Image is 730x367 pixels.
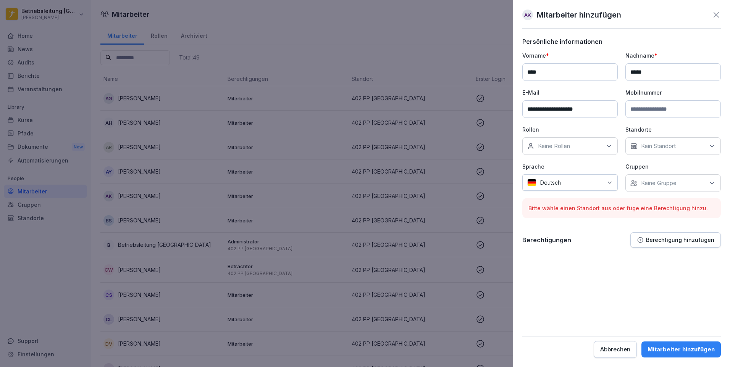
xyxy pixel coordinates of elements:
[625,89,721,97] p: Mobilnummer
[522,126,618,134] p: Rollen
[625,52,721,60] p: Nachname
[537,9,621,21] p: Mitarbeiter hinzufügen
[538,142,570,150] p: Keine Rollen
[630,232,721,248] button: Berechtigung hinzufügen
[522,38,721,45] p: Persönliche informationen
[641,341,721,357] button: Mitarbeiter hinzufügen
[600,345,630,354] div: Abbrechen
[522,89,618,97] p: E-Mail
[522,10,533,20] div: AK
[527,179,536,186] img: de.svg
[648,345,715,354] div: Mitarbeiter hinzufügen
[522,174,618,191] div: Deutsch
[625,163,721,171] p: Gruppen
[528,204,715,212] p: Bitte wähle einen Standort aus oder füge eine Berechtigung hinzu.
[641,179,677,187] p: Keine Gruppe
[522,52,618,60] p: Vorname
[641,142,676,150] p: Kein Standort
[522,163,618,171] p: Sprache
[646,237,714,243] p: Berechtigung hinzufügen
[594,341,637,358] button: Abbrechen
[522,236,571,244] p: Berechtigungen
[625,126,721,134] p: Standorte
